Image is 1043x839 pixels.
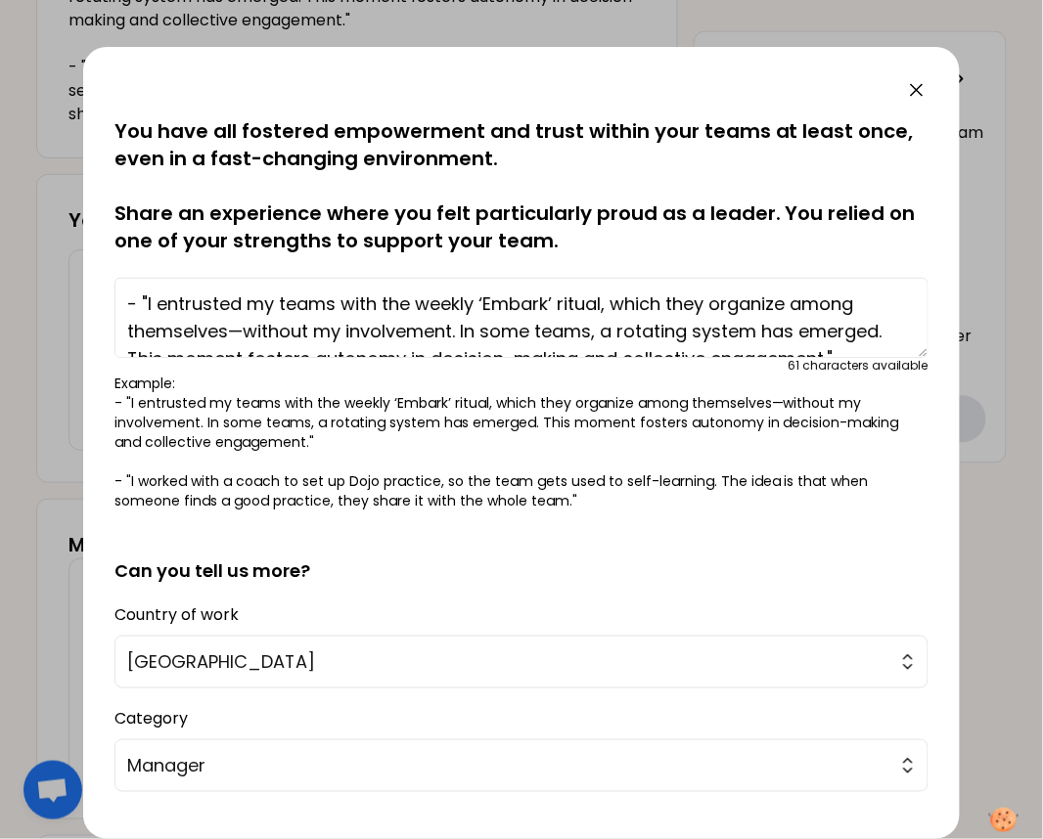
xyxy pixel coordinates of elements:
p: You have all fostered empowerment and trust within your teams at least once, even in a fast-chang... [114,117,929,254]
textarea: - "I entrusted my teams with the weekly ‘Embark’ ritual, which they organize among themselves—wit... [114,278,929,358]
div: 61 characters available [788,358,929,374]
label: Category [114,707,188,729]
h2: Can you tell us more? [114,526,929,585]
span: [GEOGRAPHIC_DATA] [127,648,888,676]
p: Example: - "I entrusted my teams with the weekly ‘Embark’ ritual, which they organize among thems... [114,374,929,510]
span: Manager [127,752,888,779]
button: [GEOGRAPHIC_DATA] [114,636,929,688]
button: Manager [114,739,929,792]
label: Country of work [114,603,239,626]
